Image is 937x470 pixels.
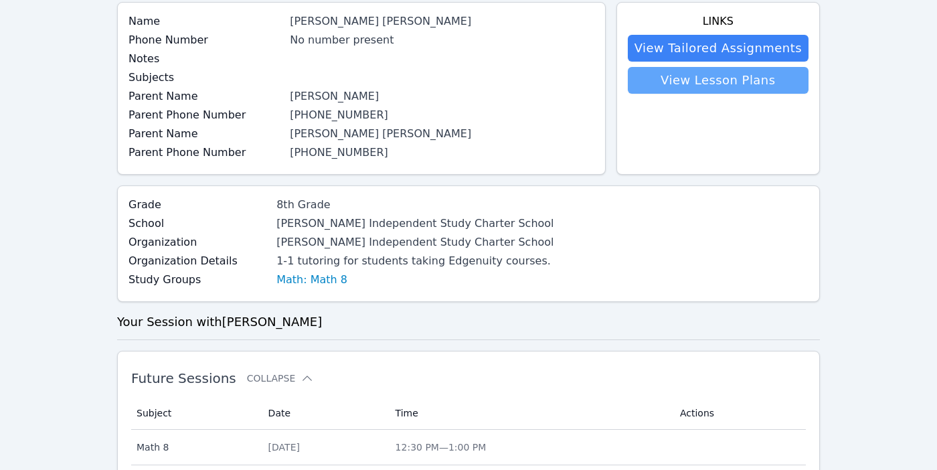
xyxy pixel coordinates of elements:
label: Parent Name [129,126,282,142]
a: [PHONE_NUMBER] [290,146,388,159]
h4: Links [628,13,808,29]
label: Notes [129,51,282,67]
a: View Lesson Plans [628,67,808,94]
label: Phone Number [129,32,282,48]
div: 1-1 tutoring for students taking Edgenuity courses. [276,253,553,269]
div: [PERSON_NAME] Independent Study Charter School [276,216,553,232]
h3: Your Session with [PERSON_NAME] [117,313,820,331]
span: Math 8 [137,441,252,454]
label: Subjects [129,70,282,86]
a: Math: Math 8 [276,272,347,288]
label: School [129,216,268,232]
div: 8th Grade [276,197,553,213]
a: [PHONE_NUMBER] [290,108,388,121]
label: Study Groups [129,272,268,288]
tr: Math 8[DATE]12:30 PM—1:00 PM [131,430,806,465]
th: Time [388,397,672,430]
span: 12:30 PM — 1:00 PM [396,442,487,453]
label: Parent Name [129,88,282,104]
th: Subject [131,397,260,430]
label: Parent Phone Number [129,107,282,123]
span: Future Sessions [131,370,236,386]
a: View Tailored Assignments [628,35,808,62]
div: [PERSON_NAME] [PERSON_NAME] [290,13,594,29]
div: [PERSON_NAME] [290,88,594,104]
label: Grade [129,197,268,213]
label: Parent Phone Number [129,145,282,161]
th: Actions [672,397,806,430]
div: No number present [290,32,594,48]
label: Organization [129,234,268,250]
label: Name [129,13,282,29]
div: [DATE] [268,441,379,454]
div: [PERSON_NAME] Independent Study Charter School [276,234,553,250]
label: Organization Details [129,253,268,269]
button: Collapse [247,372,314,385]
th: Date [260,397,388,430]
div: [PERSON_NAME] [PERSON_NAME] [290,126,594,142]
